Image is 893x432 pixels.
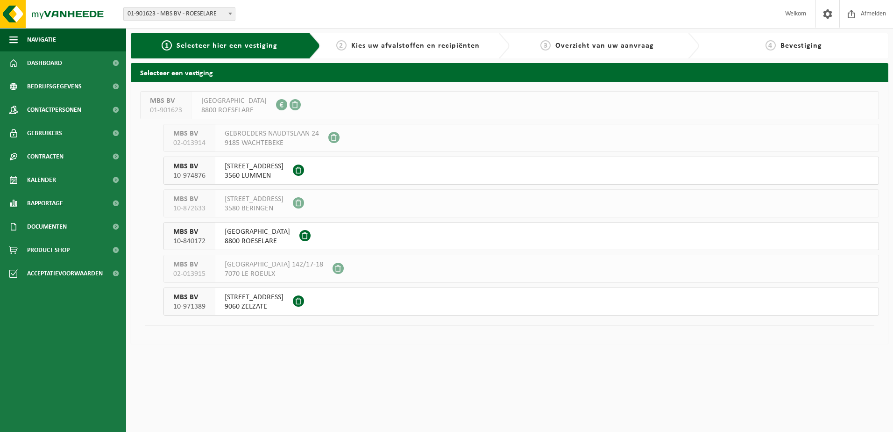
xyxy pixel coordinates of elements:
[225,293,283,302] span: [STREET_ADDRESS]
[173,302,206,311] span: 10-971389
[225,138,319,148] span: 9185 WACHTEBEKE
[173,138,206,148] span: 02-013914
[201,106,267,115] span: 8800 ROESELARE
[780,42,822,50] span: Bevestiging
[27,98,81,122] span: Contactpersonen
[131,63,888,81] h2: Selecteer een vestiging
[173,227,206,237] span: MBS BV
[765,40,776,50] span: 4
[225,227,290,237] span: [GEOGRAPHIC_DATA]
[225,129,319,138] span: GEBROEDERS NAUDTSLAAN 24
[162,40,172,50] span: 1
[27,168,56,192] span: Kalender
[173,171,206,180] span: 10-974876
[27,238,70,262] span: Product Shop
[163,288,879,316] button: MBS BV 10-971389 [STREET_ADDRESS]9060 ZELZATE
[225,237,290,246] span: 8800 ROESELARE
[177,42,277,50] span: Selecteer hier een vestiging
[351,42,480,50] span: Kies uw afvalstoffen en recipiënten
[540,40,551,50] span: 3
[27,28,56,51] span: Navigatie
[173,129,206,138] span: MBS BV
[27,192,63,215] span: Rapportage
[225,194,283,204] span: [STREET_ADDRESS]
[225,162,283,171] span: [STREET_ADDRESS]
[555,42,654,50] span: Overzicht van uw aanvraag
[173,269,206,279] span: 02-013915
[27,262,103,285] span: Acceptatievoorwaarden
[173,237,206,246] span: 10-840172
[225,260,323,269] span: [GEOGRAPHIC_DATA] 142/17-18
[163,222,879,250] button: MBS BV 10-840172 [GEOGRAPHIC_DATA]8800 ROESELARE
[173,204,206,213] span: 10-872633
[27,51,62,75] span: Dashboard
[225,171,283,180] span: 3560 LUMMEN
[27,145,64,168] span: Contracten
[123,7,235,21] span: 01-901623 - MBS BV - ROESELARE
[163,157,879,185] button: MBS BV 10-974876 [STREET_ADDRESS]3560 LUMMEN
[27,122,62,145] span: Gebruikers
[27,75,82,98] span: Bedrijfsgegevens
[27,215,67,238] span: Documenten
[173,194,206,204] span: MBS BV
[173,293,206,302] span: MBS BV
[124,7,235,21] span: 01-901623 - MBS BV - ROESELARE
[225,302,283,311] span: 9060 ZELZATE
[225,204,283,213] span: 3580 BERINGEN
[225,269,323,279] span: 7070 LE ROEULX
[336,40,347,50] span: 2
[173,260,206,269] span: MBS BV
[150,96,182,106] span: MBS BV
[201,96,267,106] span: [GEOGRAPHIC_DATA]
[173,162,206,171] span: MBS BV
[150,106,182,115] span: 01-901623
